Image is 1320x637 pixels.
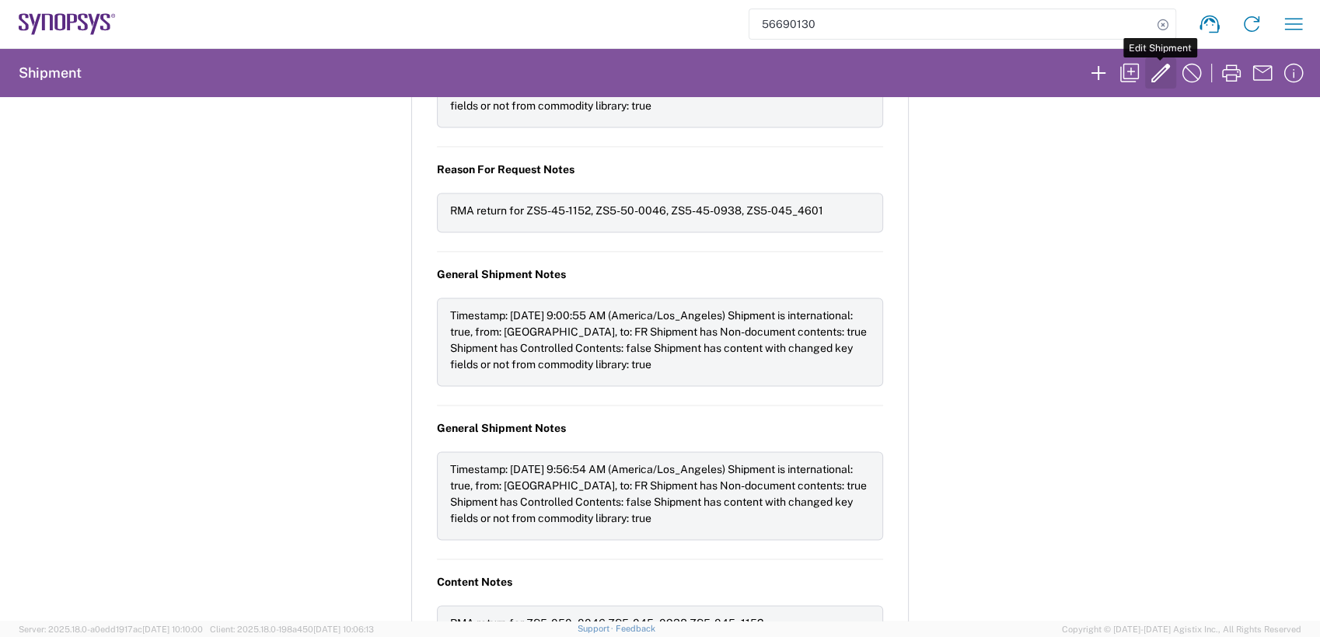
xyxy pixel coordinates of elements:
a: Support [577,624,616,633]
input: Shipment, tracking or reference number [749,9,1152,39]
span: General Shipment Notes [437,266,566,283]
div: RMA return for ZS5-45-1152, ZS5-50-0046, ZS5-45-0938, ZS5-045_4601 [450,203,870,219]
div: RMA return for ZS5-050_0046 ZS5-045_0938 ZS5-045_1152 [450,615,870,632]
span: General Shipment Notes [437,420,566,437]
span: Content Notes [437,574,512,590]
span: Client: 2025.18.0-198a450 [210,625,374,634]
span: Copyright © [DATE]-[DATE] Agistix Inc., All Rights Reserved [1062,622,1301,636]
span: [DATE] 10:10:00 [142,625,203,634]
span: Server: 2025.18.0-a0edd1917ac [19,625,203,634]
a: Feedback [616,624,655,633]
span: [DATE] 10:06:13 [313,625,374,634]
h2: Shipment [19,64,82,82]
div: Timestamp: [DATE] 9:00:55 AM (America/Los_Angeles) Shipment is international: true, from: [GEOGRA... [450,308,870,373]
div: Timestamp: [DATE] 9:56:54 AM (America/Los_Angeles) Shipment is international: true, from: [GEOGRA... [450,461,870,527]
span: Reason For Request Notes [437,162,574,178]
